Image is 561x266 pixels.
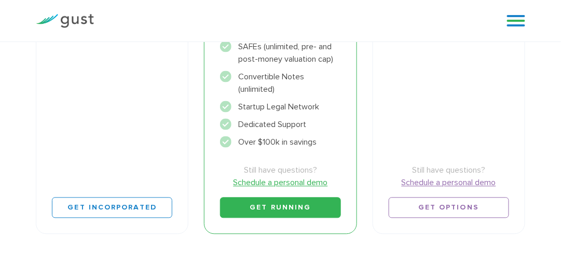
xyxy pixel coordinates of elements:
[52,198,172,218] a: Get Incorporated
[220,71,340,96] li: Convertible Notes (unlimited)
[220,136,340,149] li: Over $100k in savings
[389,198,509,218] a: Get Options
[389,177,509,189] a: Schedule a personal demo
[220,101,340,114] li: Startup Legal Network
[220,198,340,218] a: Get Running
[220,177,340,189] a: Schedule a personal demo
[36,14,94,28] img: Gust Logo
[220,164,340,177] span: Still have questions?
[389,164,509,177] span: Still have questions?
[220,119,340,131] li: Dedicated Support
[220,41,340,66] li: SAFEs (unlimited, pre- and post-money valuation cap)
